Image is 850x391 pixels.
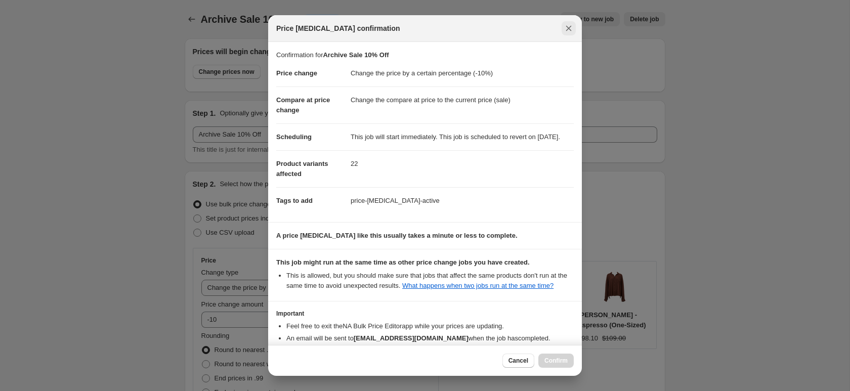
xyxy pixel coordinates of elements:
[276,23,400,33] span: Price [MEDICAL_DATA] confirmation
[502,354,534,368] button: Cancel
[323,51,389,59] b: Archive Sale 10% Off
[276,96,330,114] span: Compare at price change
[276,258,530,266] b: This job might run at the same time as other price change jobs you have created.
[351,150,574,177] dd: 22
[276,50,574,60] p: Confirmation for
[276,232,518,239] b: A price [MEDICAL_DATA] like this usually takes a minute or less to complete.
[402,282,554,289] a: What happens when two jobs run at the same time?
[351,187,574,214] dd: price-[MEDICAL_DATA]-active
[562,21,576,35] button: Close
[508,357,528,365] span: Cancel
[276,133,312,141] span: Scheduling
[351,86,574,113] dd: Change the compare at price to the current price (sale)
[276,197,313,204] span: Tags to add
[354,334,469,342] b: [EMAIL_ADDRESS][DOMAIN_NAME]
[276,310,574,318] h3: Important
[276,69,317,77] span: Price change
[351,60,574,86] dd: Change the price by a certain percentage (-10%)
[286,333,574,343] li: An email will be sent to when the job has completed .
[351,123,574,150] dd: This job will start immediately. This job is scheduled to revert on [DATE].
[276,160,328,178] span: Product variants affected
[286,321,574,331] li: Feel free to exit the NA Bulk Price Editor app while your prices are updating.
[286,271,574,291] li: This is allowed, but you should make sure that jobs that affect the same products don ' t run at ...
